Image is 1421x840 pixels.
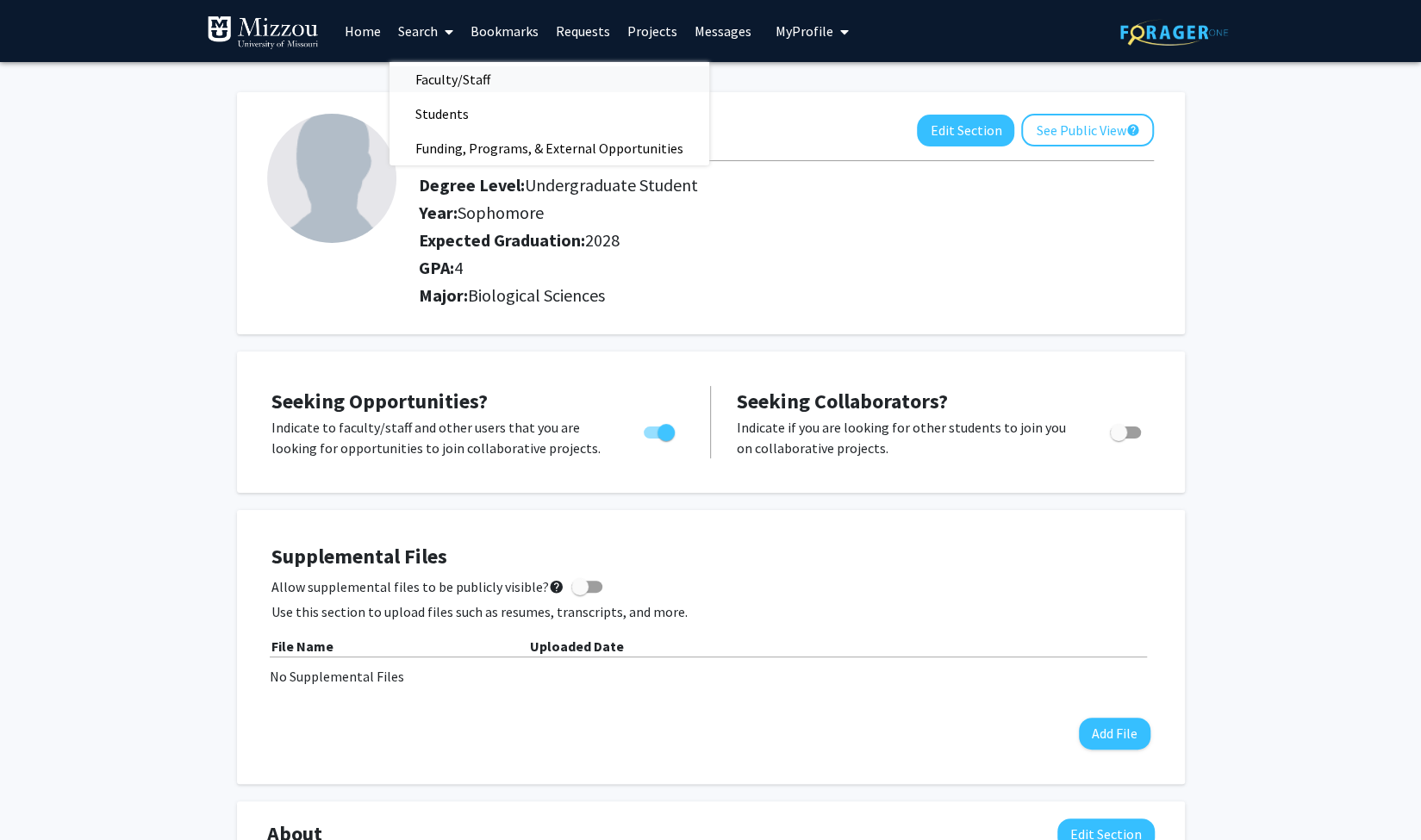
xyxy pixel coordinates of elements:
button: See Public View [1021,114,1154,146]
span: Biological Sciences [468,284,605,306]
span: My Profile [776,22,833,40]
span: Undergraduate Student [525,174,698,196]
h2: Degree Level: [419,175,1145,196]
b: Uploaded Date [530,638,624,655]
a: Requests [547,1,619,61]
span: Allow supplemental files to be publicly visible? [271,576,564,597]
button: Add File [1079,718,1150,750]
div: Toggle [637,417,684,443]
span: Sophomore [458,202,544,223]
a: Search [390,1,462,61]
mat-icon: help [1125,120,1139,140]
a: Projects [619,1,686,61]
a: Bookmarks [462,1,547,61]
img: University of Missouri Logo [207,16,319,50]
h2: Expected Graduation: [419,230,1145,251]
span: Seeking Opportunities? [271,388,488,414]
h2: GPA: [419,258,1145,278]
span: Funding, Programs, & External Opportunities [390,131,709,165]
p: Use this section to upload files such as resumes, transcripts, and more. [271,601,1150,622]
iframe: Chat [13,762,73,827]
img: ForagerOne Logo [1120,19,1228,46]
h2: Major: [419,285,1154,306]
a: Messages [686,1,760,61]
a: Faculty/Staff [390,66,709,92]
a: Funding, Programs, & External Opportunities [390,135,709,161]
span: Faculty/Staff [390,62,516,96]
div: No Supplemental Files [270,666,1152,687]
img: Profile Picture [267,114,396,243]
button: Edit Section [917,115,1014,146]
div: Toggle [1103,417,1150,443]
p: Indicate if you are looking for other students to join you on collaborative projects. [737,417,1077,458]
span: Seeking Collaborators? [737,388,948,414]
h4: Supplemental Files [271,544,1150,569]
p: Indicate to faculty/staff and other users that you are looking for opportunities to join collabor... [271,417,611,458]
span: Students [390,96,495,131]
h2: Year: [419,202,1145,223]
a: Home [336,1,390,61]
span: 2028 [585,229,620,251]
a: Students [390,101,709,127]
b: File Name [271,638,333,655]
span: 4 [454,257,463,278]
mat-icon: help [549,576,564,597]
